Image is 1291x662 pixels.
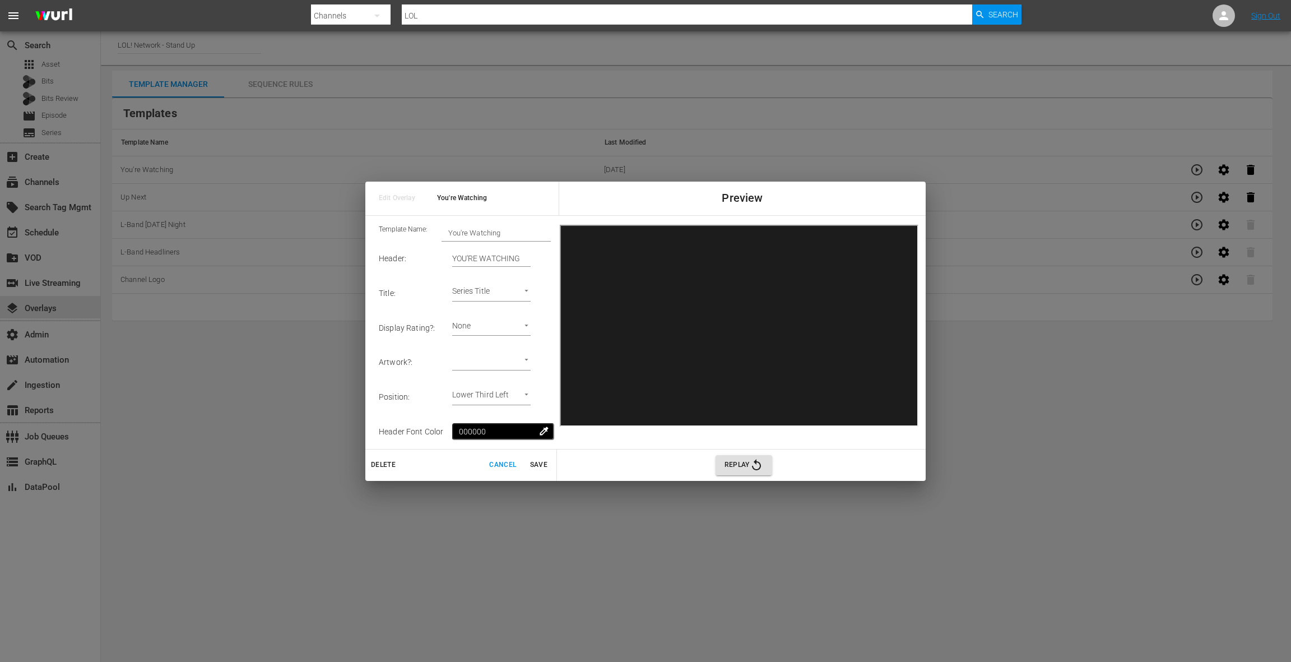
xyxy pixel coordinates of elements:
span: Delete Template [365,460,401,469]
span: Delete [370,459,397,471]
span: Edit Overlay [379,192,420,205]
span: Save [525,459,552,471]
td: Artwork? : [379,345,452,379]
span: Search [988,4,1018,25]
span: You're Watching [437,192,562,205]
button: Save [521,456,556,474]
td: Title : [379,276,452,311]
button: Delete [365,456,401,474]
span: Preview [722,192,763,205]
img: ans4CAIJ8jUAAAAAAAAAAAAAAAAAAAAAAAAgQb4GAAAAAAAAAAAAAAAAAAAAAAAAJMjXAAAAAAAAAAAAAAAAAAAAAAAAgAT5G... [27,3,81,29]
td: Header : [379,242,452,276]
div: Series Title [452,285,531,302]
span: colorize [538,425,550,437]
div: Lower Third Left [452,388,531,405]
button: Replay [716,455,772,475]
button: Cancel [485,456,521,474]
td: Header Font Color [379,414,452,449]
td: Display Rating? : [379,311,452,345]
span: menu [7,9,20,22]
span: Cancel [489,459,516,471]
a: Sign Out [1251,11,1280,20]
div: None [452,320,531,336]
span: Template Name: [379,225,428,242]
span: Replay [725,459,763,472]
td: Position : [379,379,452,414]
